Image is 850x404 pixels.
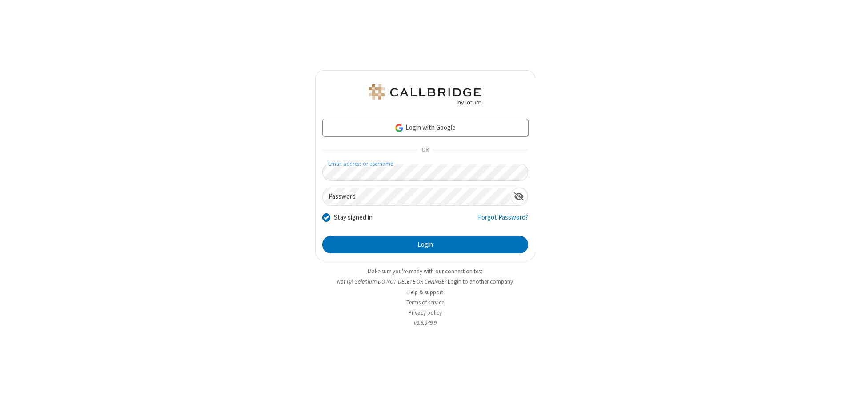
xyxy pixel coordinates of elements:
label: Stay signed in [334,212,373,223]
a: Make sure you're ready with our connection test [368,268,482,275]
li: Not QA Selenium DO NOT DELETE OR CHANGE? [315,277,535,286]
div: Show password [510,188,528,204]
a: Privacy policy [409,309,442,316]
input: Password [323,188,510,205]
input: Email address or username [322,164,528,181]
a: Login with Google [322,119,528,136]
button: Login [322,236,528,254]
a: Terms of service [406,299,444,306]
span: OR [418,144,432,156]
a: Help & support [407,288,443,296]
a: Forgot Password? [478,212,528,229]
li: v2.6.349.9 [315,319,535,327]
img: google-icon.png [394,123,404,133]
button: Login to another company [448,277,513,286]
img: QA Selenium DO NOT DELETE OR CHANGE [367,84,483,105]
